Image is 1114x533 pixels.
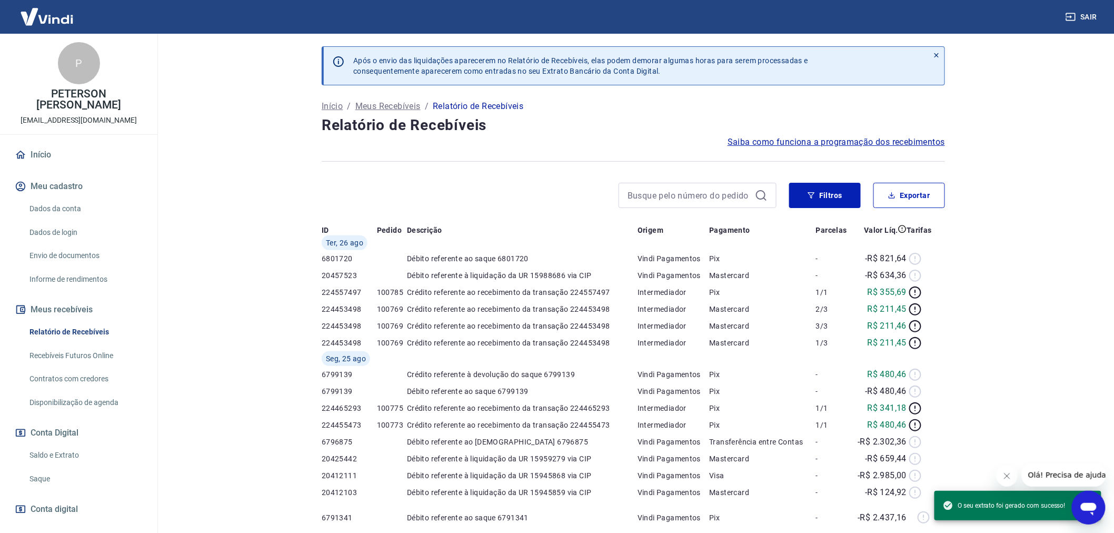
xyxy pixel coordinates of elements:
[865,486,907,499] p: -R$ 124,92
[816,386,851,397] p: -
[407,270,638,281] p: Débito referente à liquidação da UR 15988686 via CIP
[13,421,145,445] button: Conta Digital
[407,437,638,447] p: Débito referente ao [DEMOGRAPHIC_DATA] 6796875
[377,420,407,430] p: 100773
[353,55,808,76] p: Após o envio das liquidações aparecerem no Relatório de Recebíveis, elas podem demorar algumas ho...
[865,252,907,265] p: -R$ 821,64
[816,304,851,314] p: 2/3
[638,225,663,235] p: Origem
[728,136,945,149] a: Saiba como funciona a programação dos recebimentos
[322,287,377,298] p: 224557497
[433,100,523,113] p: Relatório de Recebíveis
[407,225,442,235] p: Descrição
[322,386,377,397] p: 6799139
[710,403,816,413] p: Pix
[1063,7,1101,27] button: Sair
[710,470,816,481] p: Visa
[710,369,816,380] p: Pix
[638,304,710,314] p: Intermediador
[710,225,751,235] p: Pagamento
[322,487,377,498] p: 20412103
[1072,491,1106,525] iframe: Botão para abrir a janela de mensagens
[322,253,377,264] p: 6801720
[425,100,429,113] p: /
[710,304,816,314] p: Mastercard
[322,512,377,523] p: 6791341
[816,270,851,281] p: -
[864,225,898,235] p: Valor Líq.
[638,369,710,380] p: Vindi Pagamentos
[355,100,421,113] a: Meus Recebíveis
[13,143,145,166] a: Início
[638,437,710,447] p: Vindi Pagamentos
[710,321,816,331] p: Mastercard
[873,183,945,208] button: Exportar
[638,420,710,430] p: Intermediador
[322,304,377,314] p: 224453498
[816,338,851,348] p: 1/3
[858,511,907,524] p: -R$ 2.437,16
[868,419,907,431] p: R$ 480,46
[710,270,816,281] p: Mastercard
[789,183,861,208] button: Filtros
[638,512,710,523] p: Vindi Pagamentos
[322,338,377,348] p: 224453498
[377,304,407,314] p: 100769
[326,238,363,248] span: Ter, 26 ago
[25,198,145,220] a: Dados da conta
[407,369,638,380] p: Crédito referente à devolução do saque 6799139
[25,321,145,343] a: Relatório de Recebíveis
[322,453,377,464] p: 20425442
[25,468,145,490] a: Saque
[13,498,145,521] a: Conta digital
[638,386,710,397] p: Vindi Pagamentos
[326,353,366,364] span: Seg, 25 ago
[322,470,377,481] p: 20412111
[868,320,907,332] p: R$ 211,46
[322,420,377,430] p: 224455473
[25,392,145,413] a: Disponibilização de agenda
[13,1,81,33] img: Vindi
[628,187,751,203] input: Busque pelo número do pedido
[710,453,816,464] p: Mastercard
[868,303,907,315] p: R$ 211,45
[322,403,377,413] p: 224465293
[868,286,907,299] p: R$ 355,69
[322,115,945,136] h4: Relatório de Recebíveis
[377,338,407,348] p: 100769
[322,100,343,113] a: Início
[816,512,851,523] p: -
[1022,463,1106,487] iframe: Mensagem da empresa
[377,225,402,235] p: Pedido
[322,437,377,447] p: 6796875
[865,452,907,465] p: -R$ 659,44
[638,321,710,331] p: Intermediador
[710,420,816,430] p: Pix
[347,100,351,113] p: /
[322,369,377,380] p: 6799139
[377,403,407,413] p: 100775
[868,337,907,349] p: R$ 211,45
[858,469,907,482] p: -R$ 2.985,00
[943,500,1066,511] span: O seu extrato foi gerado com sucesso!
[710,253,816,264] p: Pix
[322,270,377,281] p: 20457523
[907,225,932,235] p: Tarifas
[816,420,851,430] p: 1/1
[816,253,851,264] p: -
[8,88,149,111] p: PETERSON [PERSON_NAME]
[322,225,329,235] p: ID
[407,420,638,430] p: Crédito referente ao recebimento da transação 224455473
[997,466,1018,487] iframe: Fechar mensagem
[710,287,816,298] p: Pix
[58,42,100,84] div: P
[710,437,816,447] p: Transferência entre Contas
[816,487,851,498] p: -
[638,338,710,348] p: Intermediador
[31,502,78,517] span: Conta digital
[25,269,145,290] a: Informe de rendimentos
[322,321,377,331] p: 224453498
[868,402,907,414] p: R$ 341,18
[868,368,907,381] p: R$ 480,46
